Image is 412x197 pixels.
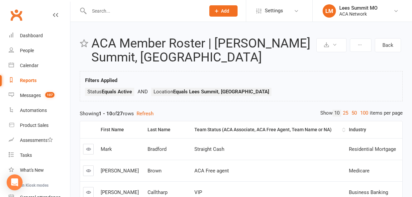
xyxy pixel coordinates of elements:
[8,7,25,23] a: Clubworx
[349,146,396,152] span: Residential Mortgage
[102,89,132,95] strong: Equals Active
[9,73,70,88] a: Reports
[349,127,397,132] div: Industry
[137,110,154,118] button: Refresh
[209,5,238,17] button: Add
[9,103,70,118] a: Automations
[194,127,341,132] div: Team Status (ACA Associate, ACA Free Agent, Team Name or NA)
[9,88,70,103] a: Messages 107
[194,189,202,195] span: VIP
[333,110,341,117] a: 10
[87,6,201,16] input: Search...
[154,89,269,95] span: Location
[85,77,117,83] strong: Filters Applied
[349,168,369,174] span: Medicare
[339,5,377,11] div: Lees Summit MO
[20,78,37,83] div: Reports
[101,168,139,174] span: [PERSON_NAME]
[9,28,70,43] a: Dashboard
[339,11,377,17] div: ACA Network
[265,3,283,18] span: Settings
[173,89,269,95] strong: Equals Lees Summit, [GEOGRAPHIC_DATA]
[349,189,388,195] span: Business Banking
[20,123,49,128] div: Product Sales
[375,38,401,52] a: Back
[20,138,53,143] div: Assessments
[148,146,166,152] span: Bradford
[20,33,43,38] div: Dashboard
[148,189,167,195] span: Calltharp
[9,43,70,58] a: People
[320,110,403,117] div: Show items per page
[9,58,70,73] a: Calendar
[20,152,32,158] div: Tasks
[101,127,139,132] div: First Name
[20,108,47,113] div: Automations
[9,118,70,133] a: Product Sales
[20,167,44,173] div: What's New
[99,111,112,117] strong: 1 - 10
[148,168,161,174] span: Brown
[117,111,123,117] strong: 27
[91,37,315,64] h2: ACA Member Roster | [PERSON_NAME] Summit, [GEOGRAPHIC_DATA]
[323,4,336,18] div: LM
[341,110,350,117] a: 25
[20,48,34,53] div: People
[9,148,70,163] a: Tasks
[194,146,224,152] span: Straight Cash
[221,8,229,14] span: Add
[20,93,41,98] div: Messages
[359,110,370,117] a: 100
[80,110,403,118] div: Showing of rows
[20,63,39,68] div: Calendar
[7,174,23,190] div: Open Intercom Messenger
[101,146,112,152] span: Mark
[194,168,229,174] span: ACA Free agent
[9,163,70,178] a: What's New
[350,110,359,117] a: 50
[148,127,186,132] div: Last Name
[45,92,54,98] span: 107
[9,133,70,148] a: Assessments
[87,89,132,95] span: Status
[101,189,139,195] span: [PERSON_NAME]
